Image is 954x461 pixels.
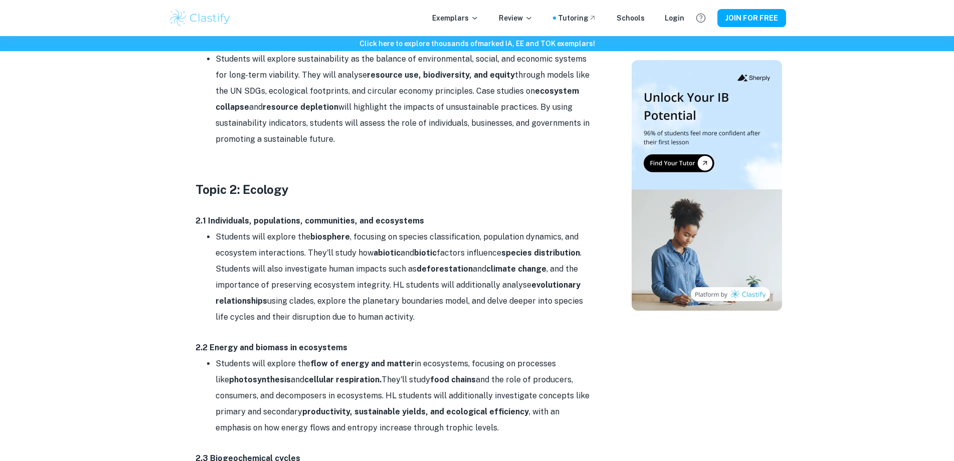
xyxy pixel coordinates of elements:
img: Thumbnail [632,60,782,311]
strong: resource use, biodiversity, and equity [367,70,515,80]
li: Students will explore sustainability as the balance of environmental, social, and economic system... [216,51,597,147]
strong: flow of energy and matter [310,359,415,368]
a: Tutoring [558,13,597,24]
a: Schools [617,13,645,24]
strong: abiotic [373,248,401,258]
strong: photosynthesis [229,375,291,384]
h6: Click here to explore thousands of marked IA, EE and TOK exemplars ! [2,38,952,49]
strong: 2.1 Individuals, populations, communities, and ecosystems [196,216,424,225]
p: Exemplars [432,13,479,24]
strong: 2.2 Energy and biomass in ecosystems [196,343,347,352]
strong: resource depletion [263,102,338,112]
strong: food chains [430,375,476,384]
button: Help and Feedback [692,10,709,27]
strong: climate change [486,264,546,274]
strong: cellular respiration. [304,375,381,384]
p: Review [499,13,533,24]
strong: ecosystem collapse [216,86,579,112]
h3: Topic 2: Ecology [196,180,597,198]
strong: evolutionary relationships [216,280,581,306]
li: Students will explore the in ecosystems, focusing on processes like and They'll study and the rol... [216,356,597,436]
a: Login [665,13,684,24]
strong: biosphere [310,232,350,242]
li: Students will explore the , focusing on species classification, population dynamics, and ecosyste... [216,229,597,325]
strong: productivity, sustainable yields, and ecological efficiency [302,407,529,416]
strong: species distribution [501,248,580,258]
img: Clastify logo [168,8,232,28]
strong: deforestation [417,264,473,274]
strong: biotic [414,248,437,258]
button: JOIN FOR FREE [717,9,786,27]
